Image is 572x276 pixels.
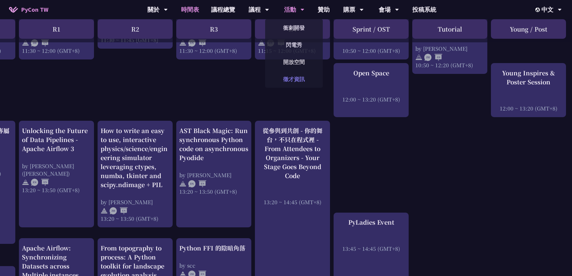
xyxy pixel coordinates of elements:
a: Young Inspires & Poster Session 12:00 ~ 13:20 (GMT+8) [494,68,563,112]
div: AST Black Magic: Run synchronous Python code on asynchronous Pyodide [179,126,248,162]
a: 閃電秀 [265,38,323,52]
div: 13:45 ~ 14:45 (GMT+8) [337,245,406,252]
img: ZHEN.371966e.svg [110,207,128,214]
div: Unlocking the Future of Data Pipelines - Apache Airflow 3 [22,126,91,153]
div: R1 [19,19,94,39]
a: 開放空間 [265,55,323,69]
a: 衝刺開發 [265,21,323,35]
div: R2 [98,19,173,39]
img: svg+xml;base64,PHN2ZyB4bWxucz0iaHR0cDovL3d3dy53My5vcmcvMjAwMC9zdmciIHdpZHRoPSIyNCIgaGVpZ2h0PSIyNC... [22,179,29,186]
img: svg+xml;base64,PHN2ZyB4bWxucz0iaHR0cDovL3d3dy53My5vcmcvMjAwMC9zdmciIHdpZHRoPSIyNCIgaGVpZ2h0PSIyNC... [101,207,108,214]
div: by [PERSON_NAME] [415,45,484,52]
div: 13:20 ~ 13:50 (GMT+8) [179,188,248,195]
div: R4 [255,19,330,39]
div: 從參與到共創 - 你的舞台，不只在程式裡 - From Attendees to Organizers - Your Stage Goes Beyond Code [258,126,327,180]
img: svg+xml;base64,PHN2ZyB4bWxucz0iaHR0cDovL3d3dy53My5vcmcvMjAwMC9zdmciIHdpZHRoPSIyNCIgaGVpZ2h0PSIyNC... [258,39,265,47]
div: 10:50 ~ 12:20 (GMT+8) [415,61,484,69]
div: Sprint / OST [334,19,409,39]
a: Open Space 12:00 ~ 13:20 (GMT+8) [337,68,406,103]
img: svg+xml;base64,PHN2ZyB4bWxucz0iaHR0cDovL3d3dy53My5vcmcvMjAwMC9zdmciIHdpZHRoPSIyNCIgaGVpZ2h0PSIyNC... [22,39,29,47]
div: PyLadies Event [337,218,406,227]
div: 13:20 ~ 13:50 (GMT+8) [101,215,170,222]
img: svg+xml;base64,PHN2ZyB4bWxucz0iaHR0cDovL3d3dy53My5vcmcvMjAwMC9zdmciIHdpZHRoPSIyNCIgaGVpZ2h0PSIyNC... [415,54,422,61]
div: by [PERSON_NAME] ([PERSON_NAME]) [22,162,91,177]
img: ENEN.5a408d1.svg [188,180,206,187]
div: 12:00 ~ 13:20 (GMT+8) [337,96,406,103]
img: ENEN.5a408d1.svg [188,39,206,47]
a: How to write an easy to use, interactive physics/science/engineering simulator leveraging ctypes,... [101,126,170,222]
div: Young Inspires & Poster Session [494,68,563,86]
a: Unlocking the Future of Data Pipelines - Apache Airflow 3 by [PERSON_NAME] ([PERSON_NAME]) 13:20 ... [22,126,91,194]
div: 10:50 ~ 12:00 (GMT+8) [337,47,406,54]
img: svg+xml;base64,PHN2ZyB4bWxucz0iaHR0cDovL3d3dy53My5vcmcvMjAwMC9zdmciIHdpZHRoPSIyNCIgaGVpZ2h0PSIyNC... [179,180,186,187]
img: svg+xml;base64,PHN2ZyB4bWxucz0iaHR0cDovL3d3dy53My5vcmcvMjAwMC9zdmciIHdpZHRoPSIyNCIgaGVpZ2h0PSIyNC... [179,39,186,47]
div: Open Space [337,68,406,77]
div: R3 [176,19,251,39]
div: 13:20 ~ 14:45 (GMT+8) [258,198,327,206]
a: PyCon TW [3,2,54,17]
div: by [PERSON_NAME] [179,171,248,179]
div: How to write an easy to use, interactive physics/science/engineering simulator leveraging ctypes,... [101,126,170,189]
div: by scc [179,262,248,269]
div: Young / Post [491,19,566,39]
img: ZHEN.371966e.svg [31,39,49,47]
span: PyCon TW [21,5,48,14]
img: Home icon of PyCon TW 2025 [9,7,18,13]
div: 12:00 ~ 13:20 (GMT+8) [494,105,563,112]
div: 11:30 ~ 12:00 (GMT+8) [22,47,91,54]
div: 11:15 ~ 12:00 (GMT+8) [258,47,327,54]
div: 13:20 ~ 13:50 (GMT+8) [22,186,91,194]
div: 11:30 ~ 12:00 (GMT+8) [179,47,248,54]
a: 徵才資訊 [265,72,323,86]
img: ZHZH.38617ef.svg [424,54,442,61]
div: by [PERSON_NAME] [101,198,170,206]
img: ENEN.5a408d1.svg [31,179,49,186]
img: Locale Icon [535,8,541,12]
a: AST Black Magic: Run synchronous Python code on asynchronous Pyodide by [PERSON_NAME] 13:20 ~ 13:... [179,126,248,195]
div: Python FFI 的陰暗角落 [179,244,248,253]
div: Tutorial [412,19,487,39]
